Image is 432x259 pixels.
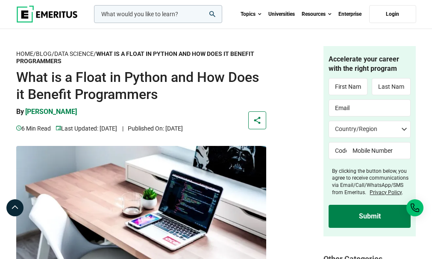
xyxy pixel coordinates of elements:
[36,50,52,58] a: Blog
[122,124,183,133] p: Published On: [DATE]
[370,189,402,195] a: Privacy Policy
[25,107,77,116] p: [PERSON_NAME]
[329,142,347,159] input: Code
[16,50,33,58] a: Home
[329,99,411,116] input: Email
[329,55,411,74] h4: Accelerate your career with the right program
[25,107,77,123] a: [PERSON_NAME]
[16,125,21,131] img: video-views
[16,124,51,133] p: 6 min read
[369,5,416,23] a: Login
[329,121,411,138] select: Country
[94,5,222,23] input: woocommerce-product-search-field-0
[329,205,411,228] input: Submit
[329,78,367,95] input: First Name
[56,125,61,131] img: video-views
[54,50,94,58] a: Data Science
[372,78,411,95] input: Last Name
[16,50,254,64] strong: What is a Float in Python and How Does it Benefit Programmers
[16,108,24,116] span: By
[122,125,123,132] span: |
[16,69,267,103] h1: What is a Float in Python and How Does it Benefit Programmers
[347,142,411,159] input: Mobile Number
[16,50,254,64] span: / / /
[332,168,411,196] label: By clicking the button below, you agree to receive communications via Email/Call/WhatsApp/SMS fro...
[56,124,117,133] p: Last Updated: [DATE]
